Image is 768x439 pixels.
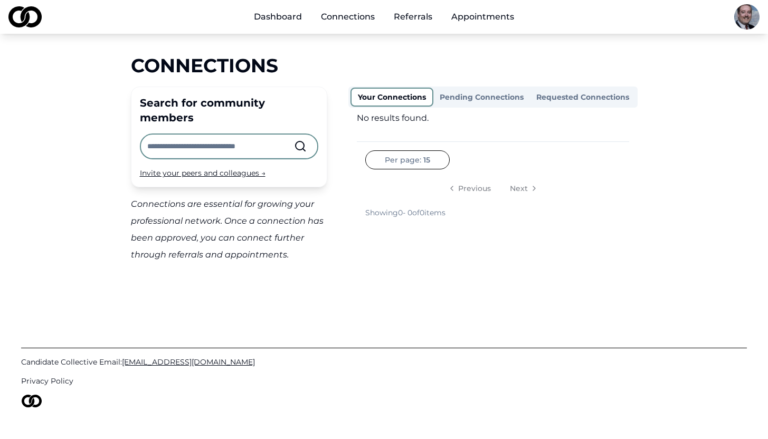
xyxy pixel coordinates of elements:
a: Privacy Policy [21,376,747,386]
img: logo [21,395,42,407]
div: Showing 0 - 0 of 0 items [365,207,445,218]
div: Connections [131,55,638,76]
img: 96ba5119-89f2-4365-82e5-b96b711a7174-MeGray2-profile_picture.png [734,4,760,30]
button: Per page:15 [365,150,450,169]
button: Requested Connections [530,89,636,106]
div: Connections are essential for growing your professional network. Once a connection has been appro... [131,196,327,263]
div: No results found. [357,112,629,125]
a: Connections [312,6,383,27]
a: Appointments [443,6,523,27]
div: Invite your peers and colleagues → [140,168,318,178]
a: Referrals [385,6,441,27]
nav: pagination [365,178,621,199]
a: Dashboard [245,6,310,27]
div: Search for community members [140,96,318,125]
img: logo [8,6,42,27]
button: Pending Connections [433,89,530,106]
span: 15 [423,155,430,165]
nav: Main [245,6,523,27]
a: Candidate Collective Email:[EMAIL_ADDRESS][DOMAIN_NAME] [21,357,747,367]
span: [EMAIL_ADDRESS][DOMAIN_NAME] [122,357,255,367]
button: Your Connections [350,88,433,107]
